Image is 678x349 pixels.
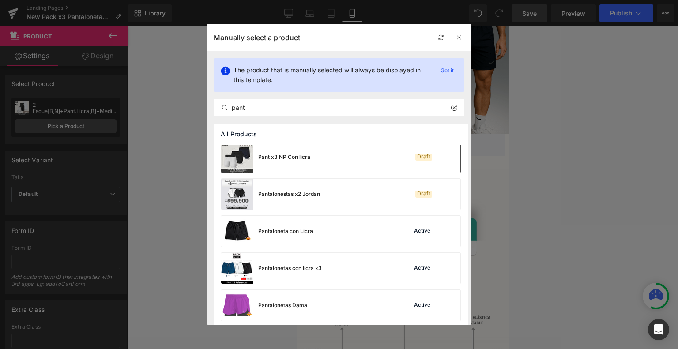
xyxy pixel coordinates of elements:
[258,264,322,272] div: Pantalonetas con licra x3
[412,228,432,235] div: Active
[258,227,313,235] div: Pantaloneta con Licra
[221,290,253,321] img: product-img
[437,65,457,76] p: Got it
[221,253,253,284] img: product-img
[221,216,253,247] img: product-img
[415,191,432,198] div: Draft
[214,102,464,113] input: Search products
[214,33,300,42] p: Manually select a product
[412,265,432,272] div: Active
[234,65,430,85] p: The product that is manually selected will always be displayed in this template.
[221,179,253,210] img: product-img
[258,301,307,309] div: Pantalonetas Dama
[258,190,320,198] div: Pantalonestas x2 Jordan
[648,319,669,340] div: Open Intercom Messenger
[214,124,468,145] div: All Products
[415,154,432,161] div: Draft
[221,142,253,173] img: product-img
[258,153,310,161] div: Pant x3 NP Con licra
[412,302,432,309] div: Active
